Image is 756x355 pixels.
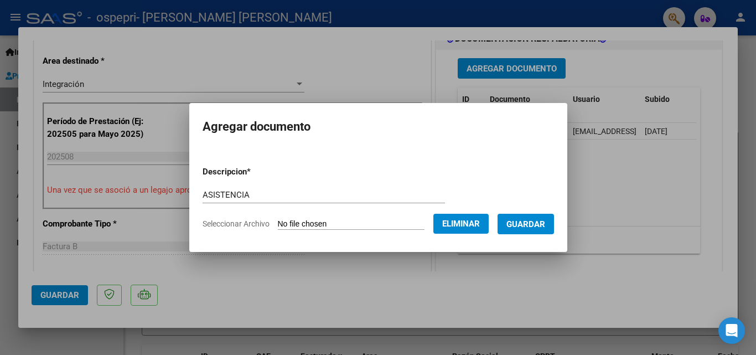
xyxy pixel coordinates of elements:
span: Eliminar [442,219,480,229]
h2: Agregar documento [203,116,554,137]
button: Eliminar [433,214,489,234]
span: Guardar [506,219,545,229]
div: Open Intercom Messenger [718,317,745,344]
p: Descripcion [203,166,308,178]
span: Seleccionar Archivo [203,219,270,228]
button: Guardar [498,214,554,234]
